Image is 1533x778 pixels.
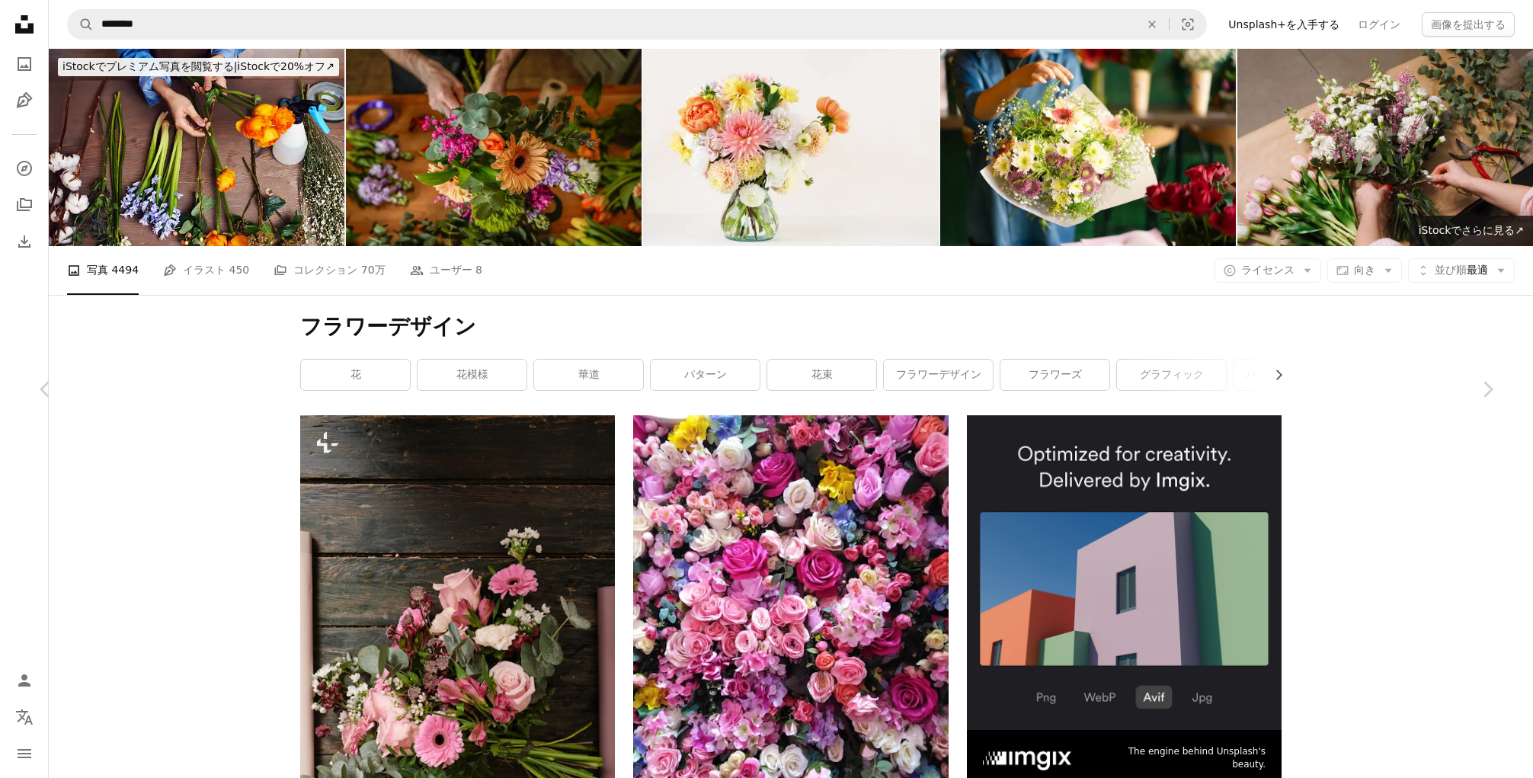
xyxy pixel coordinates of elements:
[1234,360,1343,390] a: バックグラウンド
[346,49,642,246] img: ガーベラ、ユーカリ、その他の花でカラフルな花束をアレンジする花屋
[49,49,348,85] a: iStockでプレミアム写真を閲覧する|iStockで20%オフ↗
[534,360,643,390] a: 華道
[9,49,40,79] a: 写真
[1237,49,1533,246] img: 花屋で花束を作る女性花屋さん、春の花束
[62,60,237,72] span: iStockでプレミアム写真を閲覧する |
[1410,216,1533,246] a: iStockでさらに見る↗
[62,60,334,72] span: iStockで20%オフ ↗
[633,618,948,632] a: 色とりどりのバラの花
[300,644,615,658] a: 木のテーブルの上に座っている花束
[1354,264,1375,276] span: 向き
[1422,12,1515,37] button: 画像を提出する
[1419,224,1524,236] span: iStockでさらに見る ↗
[475,261,482,278] span: 8
[410,246,482,295] a: ユーザー 8
[9,190,40,220] a: コレクション
[940,49,1236,246] img: Woman's hand preparing bouquet in flower shop
[1241,264,1295,276] span: ライセンス
[9,85,40,116] a: イラスト
[983,746,1071,770] img: file-1738246957937-1ee55d8b7970
[767,360,876,390] a: 花束
[1215,258,1321,283] button: ライセンス
[967,415,1282,730] img: file-1738247664258-dc62e4a6d6d3image
[1170,10,1206,39] button: ビジュアル検索
[68,10,94,39] button: Unsplashで検索する
[49,49,344,246] img: 動作、花
[67,9,1207,40] form: サイト内でビジュアルを探す
[9,153,40,184] a: 探す
[1093,745,1266,771] span: The engine behind Unsplash's beauty.
[163,246,249,295] a: イラスト 450
[1117,360,1226,390] a: グラフィック
[1435,264,1467,276] span: 並び順
[300,313,1282,341] h1: フラワーデザイン
[418,360,526,390] a: 花模様
[1000,360,1109,390] a: フラワーズ
[9,665,40,696] a: ログイン / 登録する
[9,702,40,732] button: 言語
[884,360,993,390] a: フラワーデザイン
[1265,360,1282,390] button: リストを右にスクロールする
[1219,12,1349,37] a: Unsplash+を入手する
[9,738,40,769] button: メニュー
[1349,12,1410,37] a: ログイン
[643,49,939,246] img: Flowers
[301,360,410,390] a: 花
[361,261,386,278] span: 70万
[274,246,385,295] a: コレクション 70万
[9,226,40,257] a: ダウンロード履歴
[1408,258,1515,283] button: 並び順最適
[1435,263,1488,278] span: 最適
[651,360,760,390] a: パターン
[1442,316,1533,463] a: 次へ
[229,261,250,278] span: 450
[1327,258,1402,283] button: 向き
[1135,10,1169,39] button: 全てクリア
